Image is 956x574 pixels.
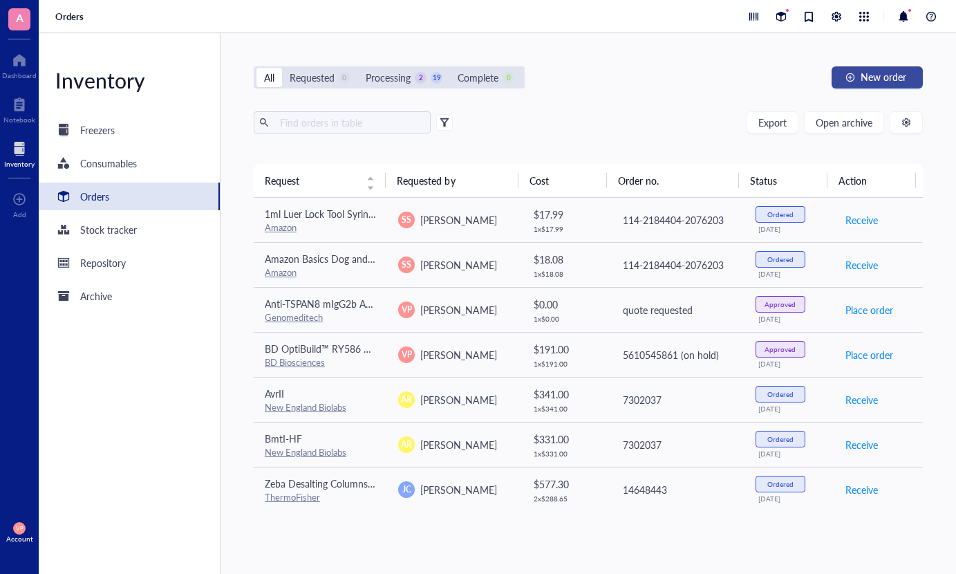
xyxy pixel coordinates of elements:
[503,72,514,84] div: 0
[765,300,796,308] div: Approved
[534,450,599,458] div: 1 x $ 331.00
[2,71,37,80] div: Dashboard
[13,210,26,219] div: Add
[265,173,359,188] span: Request
[758,117,787,128] span: Export
[845,482,878,497] span: Receive
[739,164,827,197] th: Status
[623,437,733,452] div: 7302037
[534,207,599,222] div: $ 17.99
[386,164,518,197] th: Requested by
[758,360,823,368] div: [DATE]
[39,149,220,177] a: Consumables
[758,494,823,503] div: [DATE]
[758,270,823,278] div: [DATE]
[265,252,935,266] span: Amazon Basics Dog and Puppy Pee Pads, 5-Layer Leak-Proof Super Absorbent, Quick-Dry Surface, Pott...
[610,242,744,287] td: 114-2184404-2076203
[80,222,137,237] div: Stock tracker
[39,249,220,277] a: Repository
[534,476,599,492] div: $ 577.30
[610,198,744,243] td: 114-2184404-2076203
[845,257,878,272] span: Receive
[402,259,411,271] span: SS
[80,288,112,304] div: Archive
[265,221,297,234] a: Amazon
[518,164,607,197] th: Cost
[265,311,323,324] a: Genomeditech
[420,303,496,317] span: [PERSON_NAME]
[845,437,878,452] span: Receive
[366,70,411,85] div: Processing
[402,483,411,496] span: JC
[415,72,427,84] div: 2
[420,393,496,407] span: [PERSON_NAME]
[290,70,335,85] div: Requested
[610,467,744,512] td: 14648443
[55,10,86,23] a: Orders
[264,70,274,85] div: All
[534,297,599,312] div: $ 0.00
[2,49,37,80] a: Dashboard
[80,255,126,270] div: Repository
[610,332,744,377] td: 5610545861 (on hold)
[402,214,411,226] span: SS
[4,138,35,168] a: Inventory
[39,66,220,94] div: Inventory
[861,71,906,82] span: New order
[832,66,923,89] button: New order
[845,302,893,317] span: Place order
[4,160,35,168] div: Inventory
[845,344,894,366] button: Place order
[534,342,599,357] div: $ 191.00
[623,347,733,362] div: 5610545861 (on hold)
[420,348,496,362] span: [PERSON_NAME]
[845,212,878,228] span: Receive
[420,258,496,272] span: [PERSON_NAME]
[39,183,220,210] a: Orders
[767,435,794,443] div: Ordered
[534,494,599,503] div: 2 x $ 288.65
[420,213,496,227] span: [PERSON_NAME]
[265,387,284,400] span: AvrII
[610,287,744,332] td: quote requested
[80,122,115,138] div: Freezers
[254,66,525,89] div: segmented control
[845,254,879,276] button: Receive
[534,405,599,413] div: 1 x $ 341.00
[804,111,884,133] button: Open archive
[39,116,220,144] a: Freezers
[39,216,220,243] a: Stock tracker
[845,392,878,407] span: Receive
[747,111,798,133] button: Export
[534,270,599,278] div: 1 x $ 18.08
[623,482,733,497] div: 14648443
[758,450,823,458] div: [DATE]
[610,422,744,467] td: 7302037
[623,392,733,407] div: 7302037
[80,189,109,204] div: Orders
[845,209,879,231] button: Receive
[767,210,794,219] div: Ordered
[274,112,425,133] input: Find orders in table
[39,282,220,310] a: Archive
[265,355,325,369] a: BD Biosciences
[339,72,350,84] div: 0
[534,315,599,323] div: 1 x $ 0.00
[765,345,796,353] div: Approved
[623,302,733,317] div: quote requested
[845,389,879,411] button: Receive
[420,438,496,452] span: [PERSON_NAME]
[534,252,599,267] div: $ 18.08
[845,299,894,321] button: Place order
[265,445,346,459] a: New England Biolabs
[623,257,733,272] div: 114-2184404-2076203
[610,377,744,422] td: 7302037
[265,400,346,414] a: New England Biolabs
[534,432,599,447] div: $ 331.00
[402,304,412,316] span: VP
[265,476,453,490] span: Zeba Desalting Columns 40K MWCO 10 mL
[265,266,297,279] a: Amazon
[401,394,412,406] span: AR
[623,212,733,228] div: 114-2184404-2076203
[767,255,794,263] div: Ordered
